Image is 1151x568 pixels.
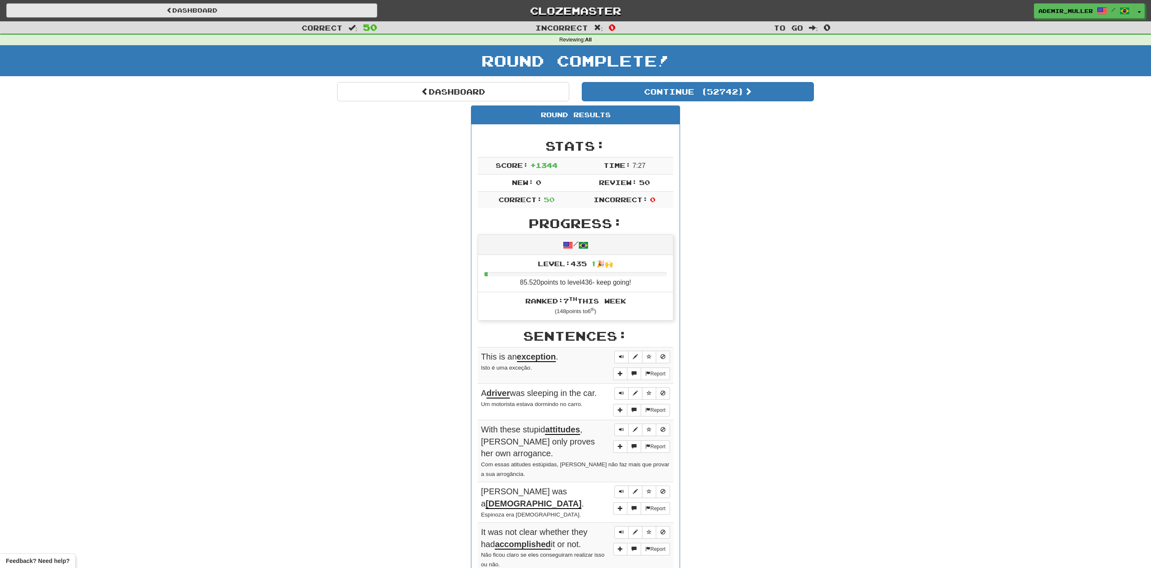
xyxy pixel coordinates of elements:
button: Toggle favorite [642,486,656,498]
button: Add sentence to collection [613,440,627,453]
div: Sentence controls [614,424,670,436]
button: Toggle favorite [642,526,656,539]
button: Add sentence to collection [613,543,627,555]
a: Dashboard [337,82,569,101]
sup: th [569,296,577,302]
div: Sentence controls [614,526,670,539]
li: 85.520 points to level 436 - keep going! [478,255,673,293]
sup: th [591,307,595,312]
span: + 1344 [530,161,558,169]
span: Incorrect [535,23,588,32]
div: Sentence controls [614,486,670,498]
button: Edit sentence [628,387,642,400]
button: Add sentence to collection [613,502,627,515]
span: It was not clear whether they had it or not. [481,527,588,550]
span: Ranked: 7 this week [525,297,626,305]
span: 50 [363,22,377,32]
button: Toggle ignore [656,387,670,400]
span: 0 [824,22,831,32]
a: Ademir_Muller / [1034,3,1134,18]
span: This is an . [481,352,558,362]
span: A was sleeping in the car. [481,388,597,398]
button: Toggle favorite [642,351,656,363]
span: Time: [604,161,631,169]
span: With these stupid , [PERSON_NAME] only proves her own arrogance. [481,425,595,458]
span: 0 [536,178,541,186]
span: 50 [639,178,650,186]
span: : [809,24,818,31]
div: More sentence controls [613,368,670,380]
button: Play sentence audio [614,486,629,498]
u: accomplished [495,540,550,550]
span: : [348,24,358,31]
button: Play sentence audio [614,351,629,363]
span: Open feedback widget [6,557,69,565]
span: ⬆🎉🙌 [587,260,613,267]
span: / [1111,7,1115,13]
span: : [594,24,603,31]
span: Correct [302,23,343,32]
small: Um motorista estava dormindo no carro. [481,401,583,407]
button: Play sentence audio [614,526,629,539]
small: Não ficou claro se eles conseguiram realizar isso ou não. [481,552,604,568]
button: Toggle ignore [656,526,670,539]
div: More sentence controls [613,543,670,555]
small: Isto é uma exceção. [481,365,532,371]
div: More sentence controls [613,440,670,453]
button: Add sentence to collection [613,368,627,380]
span: Level: 435 [538,260,613,267]
button: Play sentence audio [614,424,629,436]
span: Incorrect: [593,195,648,203]
span: 0 [650,195,655,203]
span: Ademir_Muller [1038,7,1093,15]
span: To go [774,23,803,32]
button: Add sentence to collection [613,404,627,416]
button: Edit sentence [628,526,642,539]
div: Sentence controls [614,351,670,363]
button: Toggle ignore [656,424,670,436]
button: Report [641,543,670,555]
button: Edit sentence [628,424,642,436]
h1: Round Complete! [3,52,1148,69]
a: Dashboard [6,3,377,18]
span: Review: [599,178,637,186]
u: attitudes [545,425,580,435]
div: Round Results [471,106,680,124]
span: 50 [544,195,555,203]
button: Report [641,368,670,380]
small: Com essas atitudes estúpidas, [PERSON_NAME] não faz mais que provar a sua arrogância. [481,461,669,477]
div: More sentence controls [613,404,670,416]
button: Edit sentence [628,486,642,498]
button: Toggle favorite [642,424,656,436]
button: Report [641,404,670,416]
h2: Sentences: [478,329,673,343]
button: Toggle favorite [642,387,656,400]
h2: Stats: [478,139,673,153]
button: Continue (52742) [582,82,814,101]
small: Espinoza era [DEMOGRAPHIC_DATA]. [481,511,581,518]
button: Report [641,502,670,515]
h2: Progress: [478,216,673,230]
span: New: [512,178,534,186]
button: Toggle ignore [656,351,670,363]
u: exception [517,352,556,362]
button: Toggle ignore [656,486,670,498]
button: Edit sentence [628,351,642,363]
div: / [478,235,673,254]
span: 0 [609,22,616,32]
u: driver [486,388,510,398]
span: [PERSON_NAME] was a . [481,487,584,509]
span: 7 : 27 [632,162,645,169]
div: Sentence controls [614,387,670,400]
strong: All [585,37,592,43]
a: Clozemaster [390,3,761,18]
div: More sentence controls [613,502,670,515]
u: [DEMOGRAPHIC_DATA] [486,499,581,509]
button: Report [641,440,670,453]
span: Correct: [499,195,542,203]
span: Score: [496,161,528,169]
button: Play sentence audio [614,387,629,400]
small: ( 148 points to 6 ) [555,308,596,314]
